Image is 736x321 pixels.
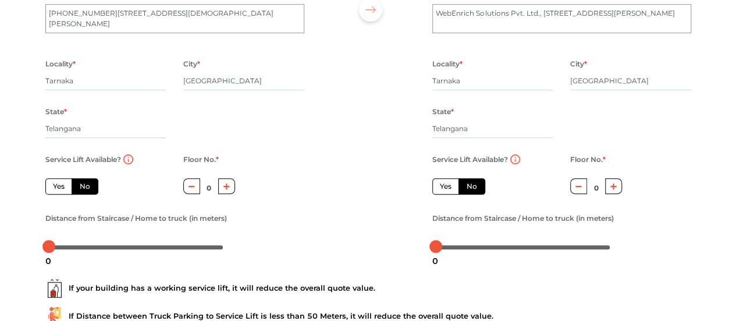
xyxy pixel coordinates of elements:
label: City [570,57,587,72]
textarea: WebEnrich Solutions Pvt. Ltd., [STREET_ADDRESS][PERSON_NAME] [432,4,691,33]
label: No [72,178,98,195]
div: If your building has a working service lift, it will reduce the overall quote value. [45,279,691,298]
label: State [45,104,67,119]
label: Floor No. [570,152,606,167]
label: Yes [432,178,459,195]
label: Distance from Staircase / Home to truck (in meters) [45,211,227,226]
div: 0 [428,251,443,271]
label: Service Lift Available? [45,152,121,167]
label: Yes [45,178,72,195]
img: ... [45,279,64,298]
label: Locality [45,57,76,72]
label: Distance from Staircase / Home to truck (in meters) [432,211,614,226]
div: 0 [41,251,56,271]
label: Floor No. [183,152,219,167]
label: Locality [432,57,463,72]
textarea: [PHONE_NUMBER][STREET_ADDRESS][DEMOGRAPHIC_DATA][PERSON_NAME] [45,4,304,33]
label: State [432,104,454,119]
label: Service Lift Available? [432,152,508,167]
label: City [183,57,200,72]
label: No [458,178,485,195]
